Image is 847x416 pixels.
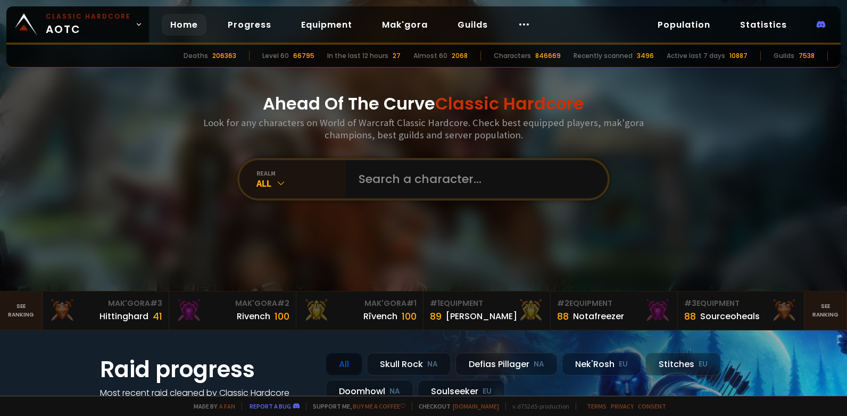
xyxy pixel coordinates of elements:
div: Stitches [645,353,721,376]
a: Consent [638,402,666,410]
div: Rîvench [363,310,397,323]
div: [PERSON_NAME] [446,310,517,323]
a: [DOMAIN_NAME] [453,402,499,410]
div: 100 [402,309,417,323]
a: Population [649,14,719,36]
div: Mak'Gora [303,298,417,309]
div: Deaths [184,51,208,61]
a: Classic HardcoreAOTC [6,6,149,43]
div: Level 60 [262,51,289,61]
span: # 2 [557,298,569,309]
div: Equipment [557,298,671,309]
div: 846669 [535,51,561,61]
small: EU [699,359,708,370]
a: Mak'Gora#1Rîvench100 [296,292,423,330]
div: All [256,177,346,189]
span: v. d752d5 - production [505,402,569,410]
div: 41 [153,309,162,323]
small: Classic Hardcore [46,12,131,21]
h4: Most recent raid cleaned by Classic Hardcore guilds [100,386,313,413]
a: Mak'Gora#3Hittinghard41 [43,292,170,330]
a: Privacy [611,402,634,410]
span: Support me, [306,402,405,410]
small: NA [427,359,438,370]
div: 10887 [729,51,748,61]
a: Terms [587,402,607,410]
div: Sourceoheals [700,310,760,323]
a: a fan [219,402,235,410]
small: EU [483,386,492,397]
small: NA [389,386,400,397]
span: Classic Hardcore [435,91,584,115]
div: 206363 [212,51,236,61]
a: Mak'Gora#2Rivench100 [169,292,296,330]
a: Progress [219,14,280,36]
a: #1Equipment89[PERSON_NAME] [423,292,551,330]
div: 27 [393,51,401,61]
h1: Raid progress [100,353,313,386]
span: # 3 [150,298,162,309]
div: Guilds [774,51,794,61]
h1: Ahead Of The Curve [263,91,584,117]
h3: Look for any characters on World of Warcraft Classic Hardcore. Check best equipped players, mak'g... [199,117,648,141]
div: Rivench [237,310,270,323]
div: 88 [557,309,569,323]
span: # 3 [684,298,696,309]
span: # 1 [406,298,417,309]
span: Checkout [412,402,499,410]
a: #3Equipment88Sourceoheals [678,292,805,330]
div: 2068 [452,51,468,61]
a: Home [162,14,206,36]
div: 7538 [799,51,815,61]
span: AOTC [46,12,131,37]
div: Notafreezer [573,310,624,323]
div: 89 [430,309,442,323]
a: Statistics [732,14,795,36]
a: Seeranking [804,292,847,330]
div: Equipment [430,298,544,309]
div: Nek'Rosh [562,353,641,376]
input: Search a character... [352,160,595,198]
a: Guilds [449,14,496,36]
div: realm [256,169,346,177]
div: 88 [684,309,696,323]
a: Report a bug [250,402,291,410]
span: Made by [187,402,235,410]
div: Skull Rock [367,353,451,376]
div: Recently scanned [574,51,633,61]
div: Active last 7 days [667,51,725,61]
div: In the last 12 hours [327,51,388,61]
a: #2Equipment88Notafreezer [551,292,678,330]
div: Mak'Gora [49,298,163,309]
div: 3496 [637,51,654,61]
div: Almost 60 [413,51,447,61]
div: All [326,353,362,376]
div: 100 [275,309,289,323]
div: Defias Pillager [455,353,558,376]
div: Hittinghard [99,310,148,323]
a: Buy me a coffee [353,402,405,410]
small: EU [619,359,628,370]
div: Mak'Gora [176,298,289,309]
div: 66795 [293,51,314,61]
div: Soulseeker [418,380,505,403]
span: # 2 [277,298,289,309]
span: # 1 [430,298,440,309]
div: Characters [494,51,531,61]
a: Mak'gora [373,14,436,36]
div: Doomhowl [326,380,413,403]
div: Equipment [684,298,798,309]
small: NA [534,359,544,370]
a: Equipment [293,14,361,36]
